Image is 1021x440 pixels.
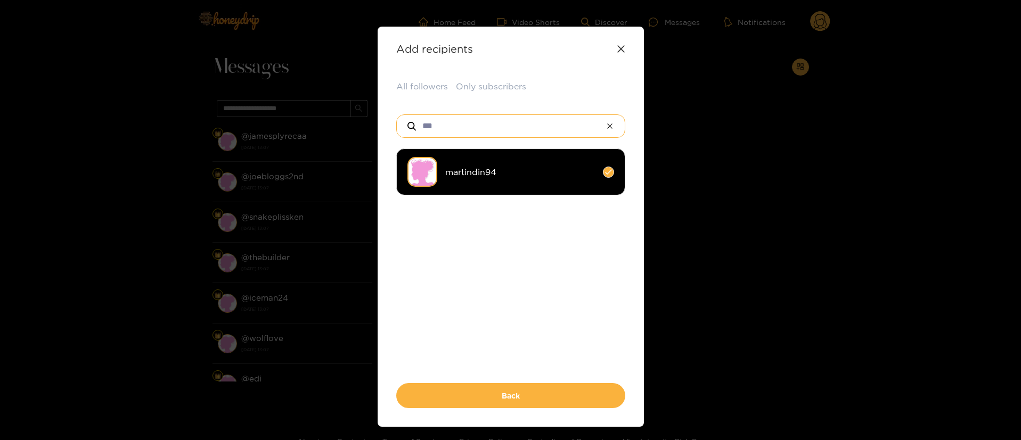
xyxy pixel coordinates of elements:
img: no-avatar.png [407,157,437,187]
button: Back [396,383,625,408]
button: All followers [396,80,448,93]
span: martindin94 [445,166,595,178]
button: Only subscribers [456,80,526,93]
strong: Add recipients [396,43,473,55]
